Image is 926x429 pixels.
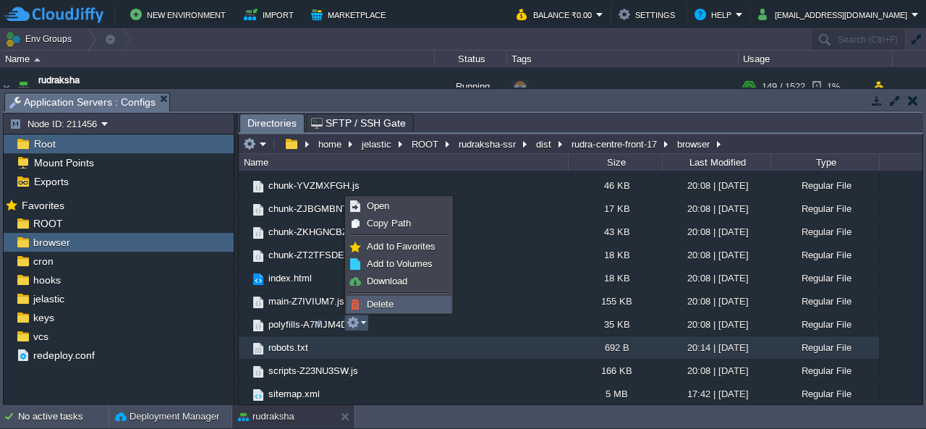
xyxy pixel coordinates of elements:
[240,154,568,171] div: Name
[770,336,879,359] div: Regular File
[568,290,662,313] div: 155 KB
[316,137,345,150] button: home
[568,174,662,197] div: 46 KB
[619,6,679,23] button: Settings
[31,175,71,188] a: Exports
[266,249,357,261] a: chunk-ZT2TFSDE.js
[266,226,360,238] a: chunk-ZKHGNCBZ.js
[568,221,662,243] div: 43 KB
[18,405,109,428] div: No active tasks
[1,67,12,106] img: AMDAwAAAACH5BAEAAAAALAAAAAABAAEAAAICRAEAOw==
[5,6,103,24] img: CloudJiffy
[266,318,365,331] a: polyfills-A7MJM4D4.js
[238,409,294,424] button: rudraksha
[30,292,67,305] span: jelastic
[244,6,298,23] button: Import
[568,360,662,382] div: 166 KB
[38,73,80,88] span: rudraksha
[662,336,770,359] div: 20:14 | [DATE]
[569,137,660,150] button: rudra-centre-front-17
[250,318,266,334] img: AMDAwAAAACH5BAEAAAAALAAAAAABAAEAAAICRAEAOw==
[239,221,250,243] img: AMDAwAAAACH5BAEAAAAALAAAAAABAAEAAAICRAEAOw==
[770,267,879,289] div: Regular File
[239,197,250,220] img: AMDAwAAAACH5BAEAAAAALAAAAAABAAEAAAICRAEAOw==
[812,67,859,106] div: 1%
[30,349,97,362] a: redeploy.conf
[517,6,596,23] button: Balance ₹0.00
[694,6,736,23] button: Help
[115,409,219,424] button: Deployment Manager
[266,272,314,284] a: index.html
[568,313,662,336] div: 35 KB
[30,330,51,343] a: vcs
[367,218,411,229] span: Copy Path
[266,295,347,307] span: main-Z7IVIUM7.js
[250,364,266,380] img: AMDAwAAAACH5BAEAAAAALAAAAAABAAEAAAICRAEAOw==
[770,290,879,313] div: Regular File
[662,267,770,289] div: 20:08 | [DATE]
[758,6,912,23] button: [EMAIL_ADDRESS][DOMAIN_NAME]
[250,294,266,310] img: AMDAwAAAACH5BAEAAAAALAAAAAABAAEAAAICRAEAOw==
[662,313,770,336] div: 20:08 | [DATE]
[347,198,451,214] a: Open
[30,255,56,268] a: cron
[409,137,442,150] button: ROOT
[239,244,250,266] img: AMDAwAAAACH5BAEAAAAALAAAAAABAAEAAAICRAEAOw==
[239,313,250,336] img: AMDAwAAAACH5BAEAAAAALAAAAAABAAEAAAICRAEAOw==
[266,203,360,215] a: chunk-ZJBGMBNT.js
[568,267,662,289] div: 18 KB
[31,156,96,169] a: Mount Points
[9,117,101,130] button: Node ID: 211456
[675,137,713,150] button: browser
[130,6,230,23] button: New Environment
[19,200,67,211] a: Favorites
[250,248,266,264] img: AMDAwAAAACH5BAEAAAAALAAAAAABAAEAAAICRAEAOw==
[770,360,879,382] div: Regular File
[568,336,662,359] div: 692 B
[239,134,922,154] input: Click to enter the path
[31,137,58,150] a: Root
[266,365,360,377] a: scripts-Z23NU3SW.js
[19,199,67,212] span: Favorites
[266,341,310,354] a: robots.txt
[30,217,65,230] span: ROOT
[30,311,56,324] a: keys
[662,174,770,197] div: 20:08 | [DATE]
[534,137,555,150] button: dist
[30,236,72,249] span: browser
[770,197,879,220] div: Regular File
[436,51,506,67] div: Status
[250,271,266,287] img: AMDAwAAAACH5BAEAAAAALAAAAAABAAEAAAICRAEAOw==
[762,67,805,106] div: 149 / 1522
[247,114,297,132] span: Directories
[367,258,433,269] span: Add to Volumes
[367,241,436,252] span: Add to Favorites
[662,360,770,382] div: 20:08 | [DATE]
[770,313,879,336] div: Regular File
[770,244,879,266] div: Regular File
[239,360,250,382] img: AMDAwAAAACH5BAEAAAAALAAAAAABAAEAAAICRAEAOw==
[662,383,770,405] div: 17:42 | [DATE]
[739,51,892,67] div: Usage
[30,273,63,286] a: hooks
[367,299,394,310] span: Delete
[360,137,395,150] button: jelastic
[367,200,389,211] span: Open
[239,290,250,313] img: AMDAwAAAACH5BAEAAAAALAAAAAABAAEAAAICRAEAOw==
[250,225,266,241] img: AMDAwAAAACH5BAEAAAAALAAAAAABAAEAAAICRAEAOw==
[568,383,662,405] div: 5 MB
[770,221,879,243] div: Regular File
[311,114,406,132] span: SFTP / SSH Gate
[568,244,662,266] div: 18 KB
